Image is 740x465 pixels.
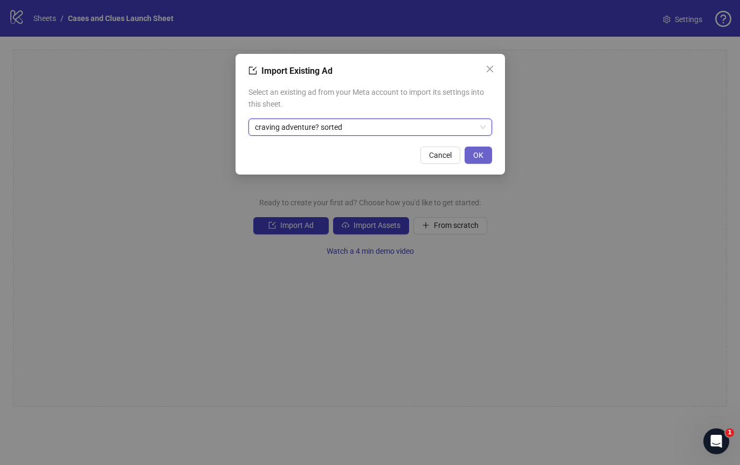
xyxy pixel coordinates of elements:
span: craving adventure? sorted [255,119,486,135]
span: close [486,65,494,73]
span: 1 [725,428,734,437]
iframe: Intercom live chat [703,428,729,454]
span: Cancel [429,151,452,159]
button: OK [465,147,492,164]
span: Select an existing ad from your Meta account to import its settings into this sheet. [248,86,492,110]
span: import [248,66,257,75]
span: Import Existing Ad [261,66,333,76]
button: Close [481,60,499,78]
span: OK [473,151,483,159]
button: Cancel [420,147,460,164]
